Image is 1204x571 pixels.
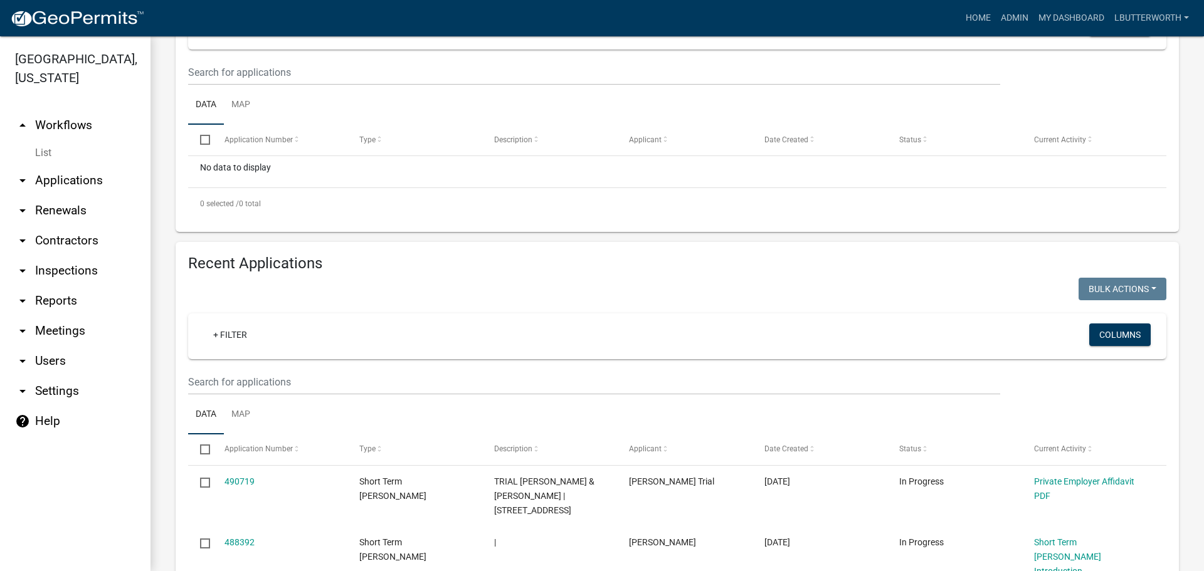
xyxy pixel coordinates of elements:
[15,233,30,248] i: arrow_drop_down
[629,537,696,547] span: Leah Mason
[494,135,532,144] span: Description
[200,199,239,208] span: 0 selected /
[764,444,808,453] span: Date Created
[188,254,1166,273] h4: Recent Applications
[188,369,1000,395] input: Search for applications
[188,188,1166,219] div: 0 total
[629,476,714,486] span: Matthew Trial
[188,85,224,125] a: Data
[764,135,808,144] span: Date Created
[359,135,376,144] span: Type
[629,444,662,453] span: Applicant
[203,323,257,346] a: + Filter
[617,434,752,464] datatable-header-cell: Applicant
[629,135,662,144] span: Applicant
[752,125,887,155] datatable-header-cell: Date Created
[482,125,617,155] datatable-header-cell: Description
[1034,135,1086,144] span: Current Activity
[482,434,617,464] datatable-header-cell: Description
[899,444,921,453] span: Status
[15,173,30,188] i: arrow_drop_down
[887,125,1022,155] datatable-header-cell: Status
[212,125,347,155] datatable-header-cell: Application Number
[494,444,532,453] span: Description
[752,434,887,464] datatable-header-cell: Date Created
[359,444,376,453] span: Type
[359,537,426,562] span: Short Term Rental Registration
[15,118,30,133] i: arrow_drop_up
[617,125,752,155] datatable-header-cell: Applicant
[1109,6,1194,30] a: lbutterworth
[1022,434,1157,464] datatable-header-cell: Current Activity
[15,293,30,308] i: arrow_drop_down
[899,537,944,547] span: In Progress
[1022,125,1157,155] datatable-header-cell: Current Activity
[224,85,258,125] a: Map
[347,434,482,464] datatable-header-cell: Type
[15,203,30,218] i: arrow_drop_down
[188,60,1000,85] input: Search for applications
[188,125,212,155] datatable-header-cell: Select
[224,537,255,547] a: 488392
[188,395,224,435] a: Data
[224,135,293,144] span: Application Number
[224,444,293,453] span: Application Number
[494,476,594,515] span: TRIAL MATTHEW R & ALLISON K | 544 RIVER LAKE DR
[1089,323,1151,346] button: Columns
[188,434,212,464] datatable-header-cell: Select
[494,537,496,547] span: |
[899,135,921,144] span: Status
[1034,444,1086,453] span: Current Activity
[996,6,1033,30] a: Admin
[899,476,944,486] span: In Progress
[15,384,30,399] i: arrow_drop_down
[961,6,996,30] a: Home
[188,156,1166,187] div: No data to display
[224,476,255,486] a: 490719
[887,434,1022,464] datatable-header-cell: Status
[212,434,347,464] datatable-header-cell: Application Number
[15,323,30,338] i: arrow_drop_down
[347,125,482,155] datatable-header-cell: Type
[15,354,30,369] i: arrow_drop_down
[1079,278,1166,300] button: Bulk Actions
[764,476,790,486] span: 10/10/2025
[1034,476,1134,501] a: Private Employer Affidavit PDF
[15,263,30,278] i: arrow_drop_down
[359,476,426,501] span: Short Term Rental Registration
[224,395,258,435] a: Map
[1033,6,1109,30] a: My Dashboard
[15,414,30,429] i: help
[764,537,790,547] span: 10/06/2025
